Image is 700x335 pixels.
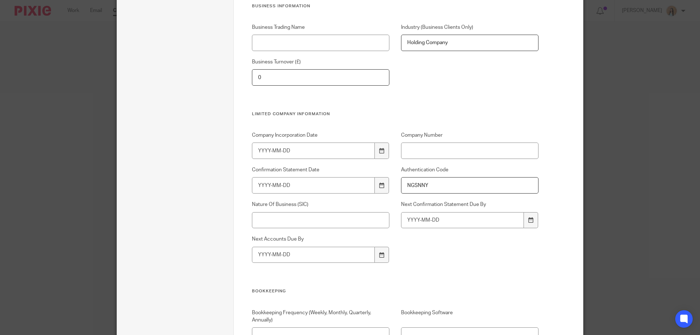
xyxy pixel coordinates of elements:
[252,58,390,66] label: Business Turnover (£)
[252,177,375,194] input: YYYY-MM-DD
[401,24,539,31] label: Industry (Business Clients Only)
[252,24,390,31] label: Business Trading Name
[252,309,390,324] label: Bookkeeping Frequency (Weekly, Monthly, Quarterly, Annually)
[401,132,539,139] label: Company Number
[252,288,539,294] h3: Bookkeeping
[401,309,539,324] label: Bookkeeping Software
[401,212,524,229] input: YYYY-MM-DD
[252,247,375,263] input: YYYY-MM-DD
[252,132,390,139] label: Company Incorporation Date
[401,166,539,174] label: Authentication Code
[401,201,539,208] label: Next Confirmation Statement Due By
[252,201,390,208] label: Nature Of Business (SIC)
[252,111,539,117] h3: Limited company Information
[252,166,390,174] label: Confirmation Statement Date
[252,143,375,159] input: YYYY-MM-DD
[252,235,390,243] label: Next Accounts Due By
[252,3,539,9] h3: Business Information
